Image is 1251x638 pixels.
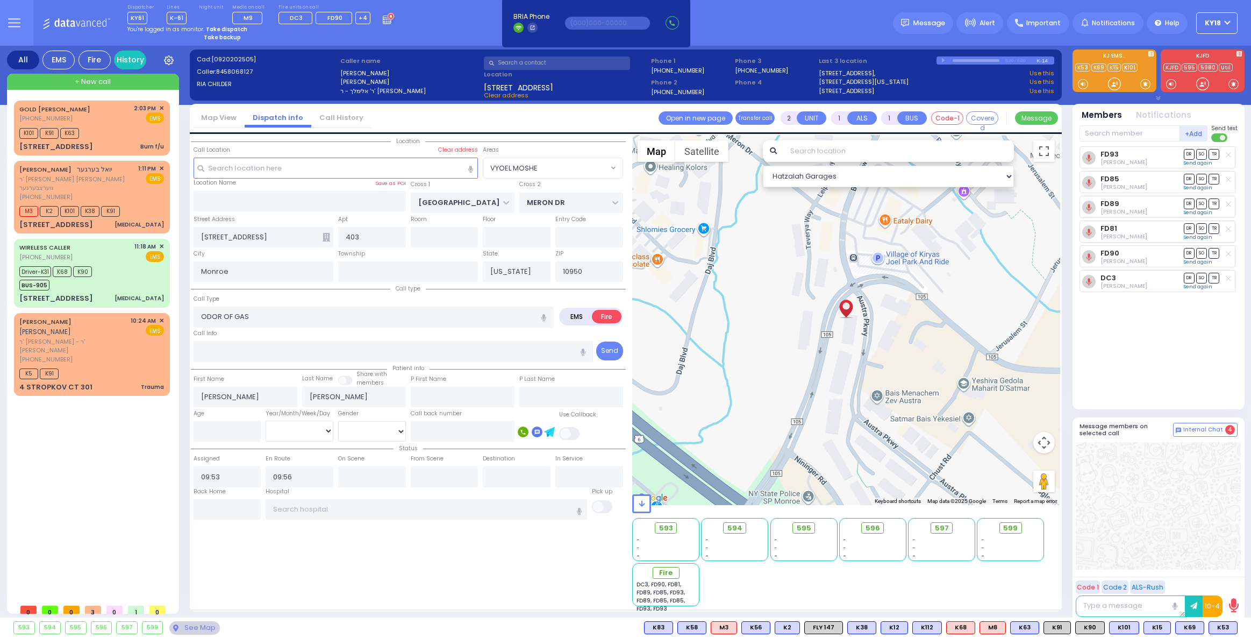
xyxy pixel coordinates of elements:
[1203,596,1223,617] button: 10-4
[1196,199,1207,209] span: SO
[866,523,880,534] span: 596
[635,491,670,505] img: Google
[638,140,675,162] button: Show street map
[19,175,134,193] span: ר' [PERSON_NAME] [PERSON_NAME] ווערצבערגער
[73,266,92,277] span: K90
[1209,199,1219,209] span: TR
[338,409,359,418] label: Gender
[555,215,586,224] label: Entry Code
[19,141,93,152] div: [STREET_ADDRESS]
[194,215,235,224] label: Street Address
[519,375,555,384] label: P Last Name
[637,544,640,552] span: -
[483,215,496,224] label: Floor
[637,536,640,544] span: -
[774,552,777,560] span: -
[912,552,916,560] span: -
[819,77,909,87] a: [STREET_ADDRESS][US_STATE]
[302,374,333,383] label: Last Name
[340,56,480,66] label: Caller name
[19,105,90,114] a: GOLD [PERSON_NAME]
[141,383,164,391] div: Trauma
[194,295,219,303] label: Call Type
[1100,257,1147,265] span: John Hesse
[311,112,371,123] a: Call History
[565,17,650,30] input: (000)000-00000
[1205,18,1221,28] span: KY18
[1161,53,1245,61] label: KJFD
[847,621,876,634] div: K38
[85,606,101,614] span: 3
[134,104,156,112] span: 2:03 PM
[711,621,737,634] div: M3
[1198,63,1218,72] a: 5980
[206,25,247,33] strong: Take dispatch
[78,51,111,69] div: Fire
[1091,63,1106,72] a: K69
[159,242,164,251] span: ✕
[935,523,949,534] span: 597
[146,325,164,336] span: EMS
[741,621,770,634] div: BLS
[134,243,156,251] span: 11:18 AM
[1100,282,1147,290] span: Lazer Neumen
[60,128,79,139] span: K63
[127,4,154,11] label: Dispatcher
[659,523,673,534] span: 593
[677,621,706,634] div: BLS
[1184,160,1212,166] a: Send again
[1030,69,1054,78] a: Use this
[1165,18,1179,28] span: Help
[981,536,984,544] span: -
[1030,87,1054,96] a: Use this
[1183,426,1223,434] span: Internal Chat
[75,76,111,87] span: + New call
[1219,63,1233,72] a: Util
[897,111,927,125] button: BUS
[19,293,93,304] div: [STREET_ADDRESS]
[387,364,430,372] span: Patient info
[1209,273,1219,283] span: TR
[592,310,622,323] label: Fire
[1209,223,1219,233] span: TR
[1100,249,1119,257] a: FD90
[1100,150,1119,158] a: FD93
[19,317,72,326] a: [PERSON_NAME]
[19,368,38,379] span: K5
[901,19,909,27] img: message.svg
[19,280,49,290] span: BUS-905
[356,379,384,387] span: members
[375,180,406,187] label: Save as POI
[705,544,709,552] span: -
[194,455,220,463] label: Assigned
[149,606,166,614] span: 0
[677,621,706,634] div: K58
[1100,224,1117,232] a: FD81
[1143,621,1171,634] div: BLS
[1184,174,1195,184] span: DR
[42,16,114,30] img: Logo
[19,327,71,336] span: [PERSON_NAME]
[1184,199,1195,209] span: DR
[1075,63,1090,72] a: K53
[197,67,337,76] label: Caller:
[783,140,1014,162] input: Search location
[931,111,963,125] button: Code-1
[81,206,99,217] span: K38
[66,622,86,634] div: 595
[77,165,112,174] span: יואל בערגער
[946,621,975,634] div: ALS
[644,621,673,634] div: K83
[411,455,444,463] label: From Scene
[1184,283,1212,290] a: Send again
[659,568,673,578] span: Fire
[1036,56,1054,65] div: K-14
[1080,423,1173,437] h5: Message members on selected call
[338,250,365,258] label: Township
[592,487,612,496] label: Pick up
[266,487,289,496] label: Hospital
[197,80,337,89] label: RIA CHILDER
[881,621,908,634] div: BLS
[53,266,72,277] span: K68
[1173,423,1238,437] button: Internal Chat 4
